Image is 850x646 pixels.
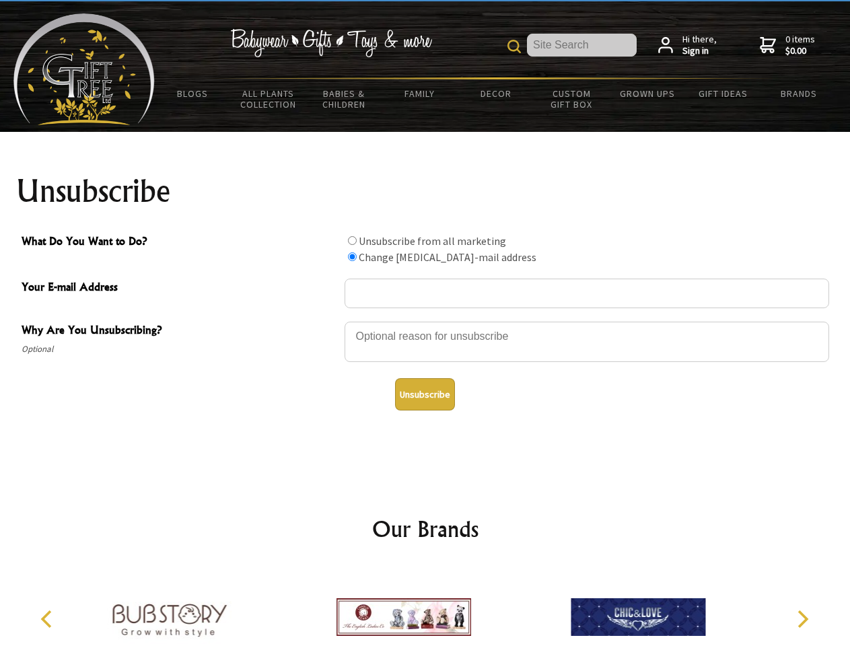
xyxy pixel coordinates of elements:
textarea: Why Are You Unsubscribing? [345,322,829,362]
input: Your E-mail Address [345,279,829,308]
span: Optional [22,341,338,357]
a: 0 items$0.00 [760,34,815,57]
span: Your E-mail Address [22,279,338,298]
button: Next [787,604,817,634]
button: Unsubscribe [395,378,455,410]
input: Site Search [527,34,637,57]
a: Grown Ups [609,79,685,108]
a: All Plants Collection [231,79,307,118]
a: Brands [761,79,837,108]
img: product search [507,40,521,53]
span: What Do You Want to Do? [22,233,338,252]
span: Hi there, [682,34,717,57]
img: Babyware - Gifts - Toys and more... [13,13,155,125]
button: Previous [34,604,63,634]
label: Unsubscribe from all marketing [359,234,506,248]
a: Decor [458,79,534,108]
input: What Do You Want to Do? [348,236,357,245]
a: Family [382,79,458,108]
a: BLOGS [155,79,231,108]
span: Why Are You Unsubscribing? [22,322,338,341]
label: Change [MEDICAL_DATA]-mail address [359,250,536,264]
img: Babywear - Gifts - Toys & more [230,29,432,57]
h2: Our Brands [27,513,824,545]
strong: $0.00 [785,45,815,57]
h1: Unsubscribe [16,175,835,207]
strong: Sign in [682,45,717,57]
a: Babies & Children [306,79,382,118]
a: Gift Ideas [685,79,761,108]
a: Hi there,Sign in [658,34,717,57]
input: What Do You Want to Do? [348,252,357,261]
span: 0 items [785,33,815,57]
a: Custom Gift Box [534,79,610,118]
